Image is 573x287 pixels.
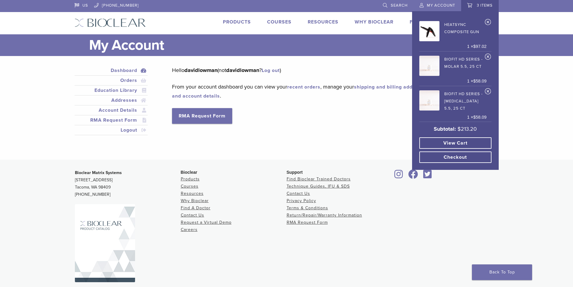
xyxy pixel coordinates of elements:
span: 1 × [467,78,486,85]
span: My Account [427,3,455,8]
a: Remove HeatSync Composite Gun from cart [485,19,491,28]
strong: Subtotal: [434,126,456,132]
img: Bioclear [75,18,146,27]
h1: My Account [89,34,499,56]
span: Support [287,170,303,175]
a: Contact Us [287,191,310,196]
a: Remove Biofit HD Series - Premolar 5.5, 25 ct from cart [485,88,491,97]
bdi: 58.09 [473,115,486,120]
img: Biofit HD Series - Premolar 5.5, 25 ct [419,90,439,111]
span: Bioclear [181,170,197,175]
a: Addresses [76,97,147,104]
p: [STREET_ADDRESS] Tacoma, WA 98409 [PHONE_NUMBER] [75,169,181,198]
a: Find Bioclear Trained Doctors [287,176,351,182]
nav: Account pages [75,66,148,142]
a: Products [181,176,200,182]
a: Privacy Policy [287,198,316,203]
a: Bioclear [406,173,420,179]
span: Search [391,3,408,8]
span: $ [457,126,461,132]
a: RMA Request Form [76,117,147,124]
a: Courses [181,184,199,189]
strong: davidlowman [184,67,217,73]
bdi: 213.20 [457,126,477,132]
img: Biofit HD Series - Molar 5.5, 25 ct [419,56,439,76]
strong: Bioclear Matrix Systems [75,170,122,175]
p: Hello (not ? ) [172,66,489,75]
a: shipping and billing addresses [354,84,429,90]
a: Courses [267,19,291,25]
a: Biofit HD Series - Molar 5.5, 25 ct [419,54,487,76]
a: Find A Doctor [410,19,450,25]
a: HeatSync Composite Gun [419,19,487,41]
a: Request a Virtual Demo [181,220,232,225]
a: Technique Guides, IFU & SDS [287,184,350,189]
strong: davidlowman [226,67,259,73]
a: Biofit HD Series - [MEDICAL_DATA] 5.5, 25 ct [419,89,487,112]
span: 1 × [467,43,486,50]
span: 3 items [477,3,493,8]
span: $ [473,79,476,83]
a: Resources [308,19,338,25]
a: Products [223,19,251,25]
a: Orders [76,77,147,84]
a: Return/Repair/Warranty Information [287,213,362,218]
a: Resources [181,191,204,196]
a: Dashboard [76,67,147,74]
a: Careers [181,227,198,232]
a: RMA Request Form [287,220,328,225]
a: Account Details [76,107,147,114]
a: Why Bioclear [355,19,393,25]
span: 1 × [467,114,486,121]
a: recent orders [287,84,320,90]
a: Terms & Conditions [287,205,328,211]
a: Checkout [419,151,491,163]
img: Bioclear [75,204,135,282]
span: $ [473,44,476,49]
bdi: 97.02 [473,44,486,49]
a: Contact Us [181,213,204,218]
a: Bioclear [393,173,405,179]
a: RMA Request Form [172,108,232,124]
a: Education Library [76,87,147,94]
a: Log out [262,67,280,73]
a: Logout [76,126,147,134]
a: Remove Biofit HD Series - Molar 5.5, 25 ct from cart [485,53,491,62]
bdi: 58.09 [473,79,486,83]
img: HeatSync Composite Gun [419,21,439,41]
p: From your account dashboard you can view your , manage your , and . [172,82,489,100]
span: $ [473,115,476,120]
a: Find A Doctor [181,205,211,211]
a: Bioclear [421,173,434,179]
a: Back To Top [472,264,532,280]
a: Why Bioclear [181,198,209,203]
a: View cart [419,137,491,149]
